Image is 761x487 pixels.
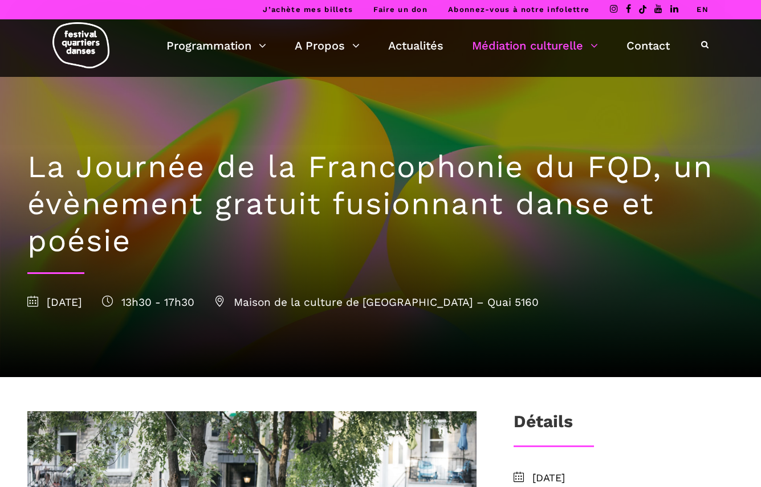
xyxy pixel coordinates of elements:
a: Faire un don [373,5,428,14]
img: logo-fqd-med [52,22,109,68]
span: [DATE] [532,470,734,486]
a: Contact [626,36,670,55]
a: EN [697,5,709,14]
a: Médiation culturelle [472,36,598,55]
a: Actualités [388,36,443,55]
span: Maison de la culture de [GEOGRAPHIC_DATA] – Quai 5160 [214,296,539,309]
h3: Détails [514,411,573,440]
a: Programmation [166,36,266,55]
a: A Propos [295,36,360,55]
h1: La Journée de la Francophonie du FQD, un évènement gratuit fusionnant danse et poésie [27,149,734,259]
span: 13h30 - 17h30 [102,296,194,309]
a: J’achète mes billets [263,5,353,14]
span: [DATE] [27,296,82,309]
a: Abonnez-vous à notre infolettre [448,5,589,14]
